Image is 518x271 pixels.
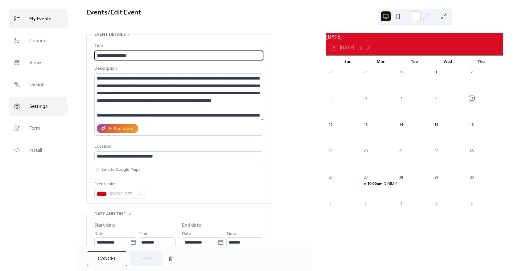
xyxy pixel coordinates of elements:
[102,166,141,174] span: Link to Google Maps
[434,96,439,101] div: 8
[29,58,43,68] span: Views
[469,96,474,101] div: 9
[469,122,474,127] div: 16
[182,230,191,238] span: Date
[328,70,333,74] div: 28
[98,255,117,263] span: Cancel
[29,102,48,111] span: Settings
[434,201,439,206] div: 5
[328,96,333,101] div: 5
[9,31,68,50] a: Connect
[9,141,68,159] a: Install
[109,191,135,198] span: #D0021BFF
[108,6,141,19] span: / Edit Event
[362,181,397,187] div: DIGIM College Fair
[94,42,262,50] div: Title
[9,9,68,28] a: My Events
[399,175,403,179] div: 28
[94,222,116,229] div: Start date
[398,55,431,68] div: Tue
[331,55,364,68] div: Sun
[364,175,368,179] div: 27
[469,201,474,206] div: 6
[94,230,104,238] span: Date
[364,55,398,68] div: Mon
[364,201,368,206] div: 3
[469,70,474,74] div: 2
[97,124,138,133] button: AI Assistant
[94,143,262,150] div: Location
[328,149,333,153] div: 19
[226,230,236,238] span: Time
[399,96,403,101] div: 7
[399,149,403,153] div: 21
[94,31,126,39] span: Event details
[182,222,201,229] div: End date
[29,80,45,89] span: Design
[94,181,144,188] div: Event color
[434,122,439,127] div: 15
[384,181,416,187] div: DIGIM College Fair
[364,96,368,101] div: 6
[469,175,474,179] div: 30
[94,65,262,72] div: Description
[364,149,368,153] div: 20
[9,53,68,72] a: Views
[139,230,149,238] span: Time
[469,149,474,153] div: 23
[326,33,503,40] div: [DATE]
[399,122,403,127] div: 14
[94,211,126,218] span: Date and time
[9,119,68,138] a: Form
[87,251,127,266] button: Cancel
[364,122,368,127] div: 13
[108,125,134,133] div: AI Assistant
[434,175,439,179] div: 29
[29,36,48,46] span: Connect
[9,75,68,94] a: Design
[328,201,333,206] div: 2
[367,181,384,187] span: 10:00am
[86,6,108,19] a: Events
[328,122,333,127] div: 12
[399,201,403,206] div: 4
[29,14,51,24] span: My Events
[465,55,498,68] div: Thu
[434,70,439,74] div: 1
[434,149,439,153] div: 22
[29,124,40,133] span: Form
[364,70,368,74] div: 29
[399,70,403,74] div: 30
[9,97,68,116] a: Settings
[29,146,42,155] span: Install
[328,175,333,179] div: 26
[431,55,465,68] div: Wed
